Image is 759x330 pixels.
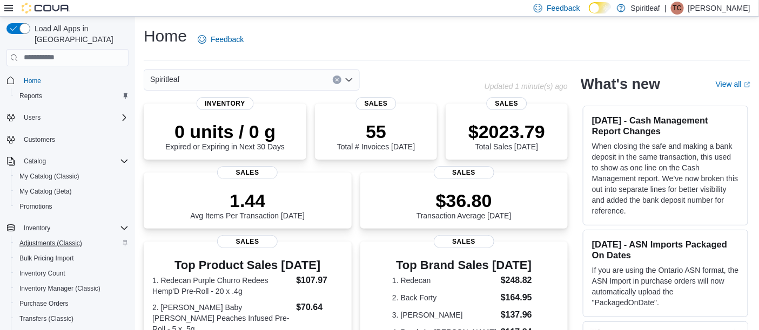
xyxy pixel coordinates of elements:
button: Open list of options [345,75,353,84]
button: Purchase Orders [11,296,133,311]
a: My Catalog (Classic) [15,170,84,183]
div: Avg Items Per Transaction [DATE] [190,190,305,220]
p: 0 units / 0 g [165,121,285,142]
span: Home [24,77,41,85]
p: 55 [337,121,415,142]
span: Transfers (Classic) [19,314,73,323]
dd: $70.64 [296,301,342,314]
a: Feedback [193,29,248,50]
dd: $248.82 [501,274,535,287]
img: Cova [22,3,70,13]
button: Clear input [333,75,341,84]
button: Adjustments (Classic) [11,236,133,251]
span: Customers [24,135,55,144]
button: Users [19,111,45,124]
span: Sales [487,97,527,110]
span: Promotions [15,200,129,213]
span: Load All Apps in [GEOGRAPHIC_DATA] [30,23,129,45]
h3: [DATE] - ASN Imports Packaged On Dates [592,239,739,260]
span: Inventory Manager (Classic) [19,284,100,293]
span: Transfers (Classic) [15,312,129,325]
button: Promotions [11,199,133,214]
p: | [664,2,667,15]
svg: External link [744,81,750,88]
span: Feedback [547,3,580,13]
p: 1.44 [190,190,305,211]
span: Reports [19,92,42,100]
span: Customers [19,133,129,146]
h3: Top Product Sales [DATE] [152,259,343,272]
span: Sales [217,235,278,248]
dd: $164.95 [501,291,535,304]
button: Users [2,110,133,125]
div: Trevor C [671,2,684,15]
a: Promotions [15,200,57,213]
button: Catalog [19,155,50,168]
span: Inventory [24,224,50,232]
span: Sales [356,97,397,110]
span: Purchase Orders [19,299,69,308]
span: Adjustments (Classic) [15,237,129,250]
span: Inventory Count [15,267,129,280]
span: Catalog [19,155,129,168]
dt: 2. Back Forty [392,292,496,303]
button: My Catalog (Classic) [11,169,133,184]
button: Inventory [19,222,55,235]
a: Bulk Pricing Import [15,252,78,265]
p: [PERSON_NAME] [688,2,750,15]
span: Inventory Count [19,269,65,278]
a: Adjustments (Classic) [15,237,86,250]
dd: $107.97 [296,274,342,287]
span: My Catalog (Classic) [15,170,129,183]
dt: 1. Redecan Purple Churro Redees Hemp'D Pre-Roll - 20 x .4g [152,275,292,297]
h2: What's new [581,75,660,93]
span: Sales [217,166,278,179]
button: Catalog [2,154,133,169]
span: Inventory Manager (Classic) [15,282,129,295]
p: When closing the safe and making a bank deposit in the same transaction, this used to show as one... [592,141,739,216]
button: Home [2,73,133,88]
h3: [DATE] - Cash Management Report Changes [592,115,739,136]
h1: Home [144,25,187,47]
button: Reports [11,88,133,104]
button: Inventory [2,221,133,236]
span: Purchase Orders [15,297,129,310]
dd: $137.96 [501,308,535,321]
a: Reports [15,90,46,102]
button: Customers [2,132,133,147]
div: Total # Invoices [DATE] [337,121,415,151]
span: Home [19,74,129,87]
button: Transfers (Classic) [11,311,133,326]
span: Adjustments (Classic) [19,239,82,247]
button: Inventory Count [11,266,133,281]
dt: 3. [PERSON_NAME] [392,310,496,320]
a: View allExternal link [716,80,750,88]
p: Spiritleaf [631,2,660,15]
div: Total Sales [DATE] [468,121,545,151]
a: Home [19,74,45,87]
a: Purchase Orders [15,297,73,310]
p: If you are using the Ontario ASN format, the ASN Import in purchase orders will now automatically... [592,265,739,308]
p: $36.80 [417,190,512,211]
span: Bulk Pricing Import [15,252,129,265]
span: Reports [15,90,129,102]
button: My Catalog (Beta) [11,184,133,199]
input: Dark Mode [589,2,612,13]
p: $2023.79 [468,121,545,142]
span: Users [24,113,41,122]
button: Inventory Manager (Classic) [11,281,133,296]
a: Customers [19,133,59,146]
span: Sales [434,235,494,248]
span: Spiritleaf [150,73,179,86]
span: Bulk Pricing Import [19,254,74,263]
span: Inventory [19,222,129,235]
a: Transfers (Classic) [15,312,78,325]
span: Promotions [19,202,52,211]
button: Bulk Pricing Import [11,251,133,266]
span: Feedback [211,34,244,45]
div: Transaction Average [DATE] [417,190,512,220]
div: Expired or Expiring in Next 30 Days [165,121,285,151]
span: My Catalog (Beta) [19,187,72,196]
span: My Catalog (Classic) [19,172,79,181]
